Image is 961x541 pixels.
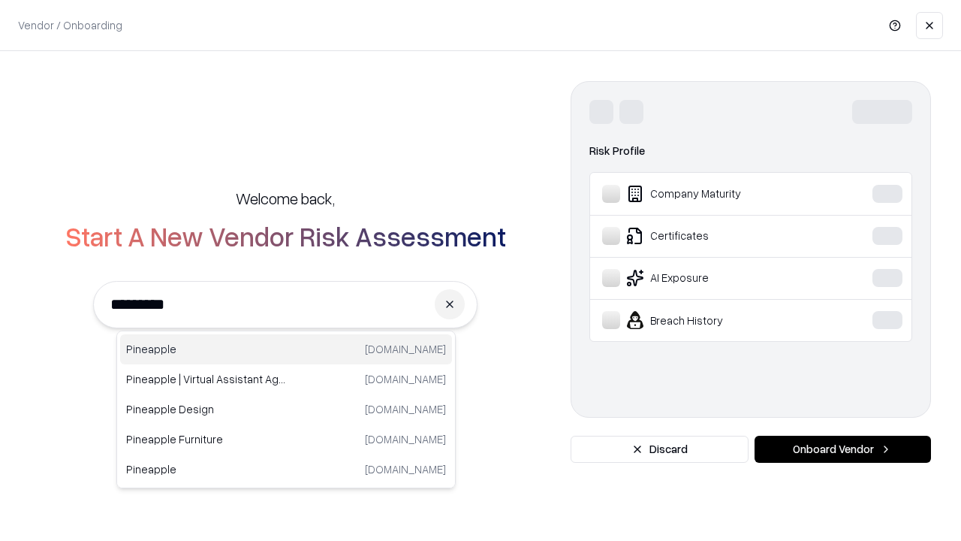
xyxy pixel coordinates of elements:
[602,311,827,329] div: Breach History
[589,142,912,160] div: Risk Profile
[365,371,446,387] p: [DOMAIN_NAME]
[602,227,827,245] div: Certificates
[602,269,827,287] div: AI Exposure
[126,341,286,357] p: Pineapple
[365,341,446,357] p: [DOMAIN_NAME]
[126,371,286,387] p: Pineapple | Virtual Assistant Agency
[65,221,506,251] h2: Start A New Vendor Risk Assessment
[602,185,827,203] div: Company Maturity
[126,431,286,447] p: Pineapple Furniture
[365,431,446,447] p: [DOMAIN_NAME]
[571,436,749,463] button: Discard
[365,461,446,477] p: [DOMAIN_NAME]
[126,461,286,477] p: Pineapple
[18,17,122,33] p: Vendor / Onboarding
[365,401,446,417] p: [DOMAIN_NAME]
[116,331,456,488] div: Suggestions
[126,401,286,417] p: Pineapple Design
[755,436,931,463] button: Onboard Vendor
[236,188,335,209] h5: Welcome back,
